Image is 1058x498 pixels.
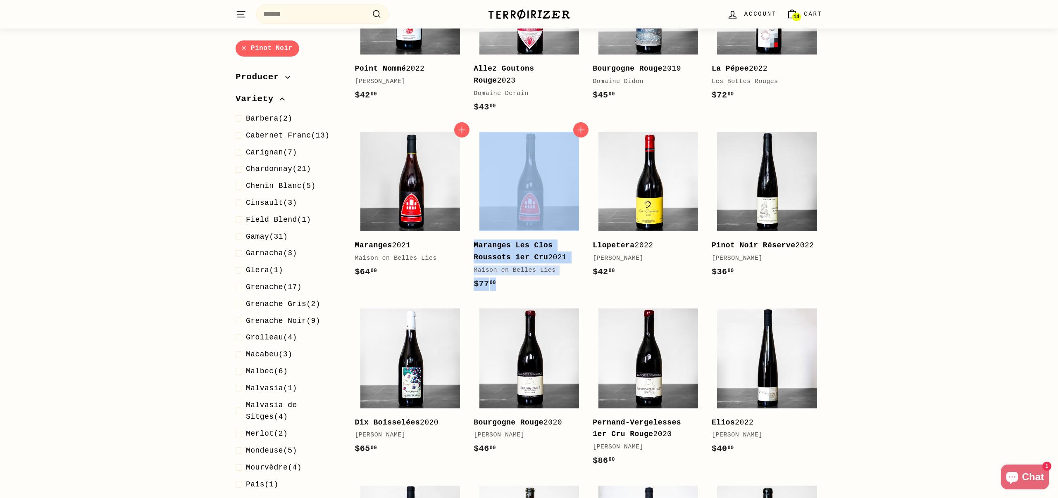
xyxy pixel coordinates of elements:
[712,254,814,263] div: [PERSON_NAME]
[727,91,734,97] sup: 00
[246,333,283,341] span: Grolleau
[593,240,695,251] div: 2022
[474,266,576,275] div: Maison en Belles Lies
[712,77,814,87] div: Les Bottes Rouges
[246,382,297,394] span: (1)
[246,384,283,392] span: Malvasia
[593,77,695,87] div: Domaine Didon
[246,463,288,472] span: Mourvèdre
[474,444,496,453] span: $46
[246,365,288,377] span: (6)
[246,446,283,455] span: Mondeuse
[371,445,377,451] sup: 00
[355,126,465,287] a: Maranges2021Maison en Belles Lies
[474,126,584,299] a: Maranges Les Clos Roussots 1er Cru2021Maison en Belles Lies
[355,303,465,464] a: Dix Boisselées2020[PERSON_NAME]
[593,63,695,75] div: 2019
[793,14,799,20] span: 14
[246,114,279,123] span: Barbera
[712,64,749,73] b: La Pépee
[593,126,703,287] a: Llopetera2022[PERSON_NAME]
[474,417,576,429] div: 2020
[474,241,553,261] b: Maranges Les Clos Roussots 1er Cru
[246,147,297,159] span: (7)
[355,444,377,453] span: $65
[246,266,269,274] span: Glera
[355,77,457,87] div: [PERSON_NAME]
[474,63,576,87] div: 2023
[246,350,279,358] span: Macabeu
[236,68,341,90] button: Producer
[246,298,320,310] span: (2)
[474,240,576,263] div: 2021
[355,418,420,427] b: Dix Boisselées
[474,279,496,289] span: $77
[712,90,734,100] span: $72
[246,199,283,207] span: Cinsault
[246,182,302,190] span: Chenin Blanc
[355,90,377,100] span: $42
[712,267,734,277] span: $36
[246,429,274,438] span: Merlot
[474,89,576,99] div: Domaine Derain
[246,428,288,440] span: (2)
[355,240,457,251] div: 2021
[593,456,615,465] span: $86
[246,216,297,224] span: Field Blend
[490,280,496,286] sup: 00
[246,281,302,293] span: (17)
[246,180,316,192] span: (5)
[782,2,827,26] a: Cart
[593,64,662,73] b: Bourgogne Rouge
[593,417,695,441] div: 2020
[246,165,293,173] span: Chardonnay
[355,417,457,429] div: 2020
[246,367,274,375] span: Malbec
[246,249,283,257] span: Garnacha
[609,91,615,97] sup: 00
[712,126,822,287] a: Pinot Noir Réserve2022[PERSON_NAME]
[722,2,782,26] a: Account
[246,148,283,157] span: Carignan
[744,9,777,19] span: Account
[712,241,796,249] b: Pinot Noir Réserve
[246,197,297,209] span: (3)
[246,232,269,240] span: Gamay
[371,91,377,97] sup: 00
[474,430,576,440] div: [PERSON_NAME]
[593,267,615,277] span: $42
[246,462,302,474] span: (4)
[246,163,311,175] span: (21)
[712,430,814,440] div: [PERSON_NAME]
[593,241,634,249] b: Llopetera
[593,254,695,263] div: [PERSON_NAME]
[712,418,735,427] b: Elios
[246,480,264,488] span: Pais
[246,349,293,360] span: (3)
[474,418,543,427] b: Bourgogne Rouge
[246,315,320,327] span: (9)
[236,92,280,106] span: Variety
[712,63,814,75] div: 2022
[246,445,297,457] span: (5)
[355,254,457,263] div: Maison en Belles Lies
[246,478,279,490] span: (1)
[246,130,330,142] span: (13)
[355,64,406,73] b: Point Nommé
[804,9,822,19] span: Cart
[246,113,293,125] span: (2)
[371,268,377,274] sup: 00
[236,90,341,112] button: Variety
[593,303,703,476] a: Pernand-Vergelesses 1er Cru Rouge2020[PERSON_NAME]
[712,417,814,429] div: 2022
[593,442,695,452] div: [PERSON_NAME]
[609,268,615,274] sup: 00
[712,303,822,464] a: Elios2022[PERSON_NAME]
[490,103,496,109] sup: 00
[593,418,681,439] b: Pernand-Vergelesses 1er Cru Rouge
[246,247,297,259] span: (3)
[236,40,299,57] a: Pinot Noir
[236,70,285,84] span: Producer
[246,300,306,308] span: Grenache Gris
[355,267,377,277] span: $64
